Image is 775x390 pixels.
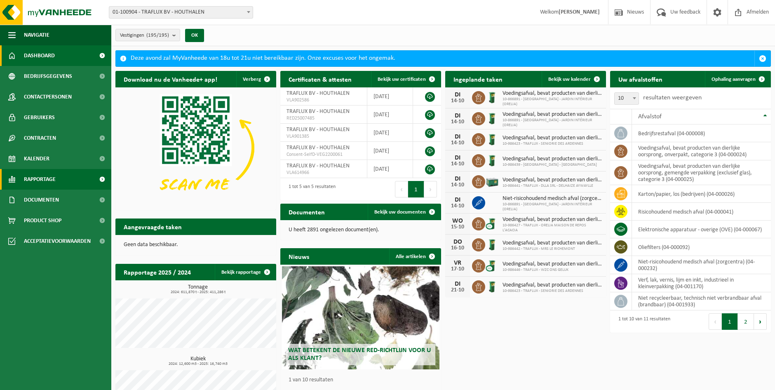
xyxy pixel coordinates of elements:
[367,142,413,160] td: [DATE]
[367,87,413,106] td: [DATE]
[709,313,722,330] button: Previous
[632,221,771,238] td: elektronische apparatuur - overige (OVE) (04-000067)
[503,111,602,118] span: Voedingsafval, bevat producten van dierlijke oorsprong, onverpakt, categorie 3
[632,203,771,221] td: risicohoudend medisch afval (04-000041)
[485,279,499,293] img: WB-0120-HPE-GN-01
[485,174,499,188] img: PB-LB-0680-HPE-GN-01
[449,98,466,104] div: 14-10
[287,90,350,96] span: TRAFLUX BV - HOUTHALEN
[449,92,466,98] div: DI
[632,185,771,203] td: karton/papier, los (bedrijven) (04-000026)
[287,169,361,176] span: VLA614966
[120,356,276,366] h3: Kubiek
[236,71,275,87] button: Verberg
[614,92,639,105] span: 10
[146,33,169,38] count: (195/195)
[24,231,91,251] span: Acceptatievoorwaarden
[615,93,639,104] span: 10
[120,284,276,294] h3: Tonnage
[449,155,466,161] div: DI
[503,177,602,183] span: Voedingsafval, bevat producten van dierlijke oorsprong, gemengde verpakking (exc...
[632,125,771,142] td: bedrijfsrestafval (04-000008)
[371,71,440,87] a: Bekijk uw certificaten
[408,181,424,197] button: 1
[395,181,408,197] button: Previous
[449,176,466,182] div: DI
[643,94,702,101] label: resultaten weergeven
[120,29,169,42] span: Vestigingen
[378,77,426,82] span: Bekijk uw certificaten
[449,239,466,245] div: DO
[632,292,771,310] td: niet recycleerbaar, technisch niet verbrandbaar afval (brandbaar) (04-001933)
[374,209,426,215] span: Bekijk uw documenten
[289,227,433,233] p: U heeft 2891 ongelezen document(en).
[120,290,276,294] span: 2024: 611,870 t - 2025: 411,286 t
[124,242,268,248] p: Geen data beschikbaar.
[485,237,499,251] img: WB-0120-HPE-GN-01
[243,77,261,82] span: Verberg
[287,115,361,122] span: RED25007485
[24,66,72,87] span: Bedrijfsgegevens
[738,313,754,330] button: 2
[503,202,602,212] span: 10-866891 - [GEOGRAPHIC_DATA] - JARDIN INTÉRIEUR (ORELIA)
[109,7,253,18] span: 01-100904 - TRAFLUX BV - HOUTHALEN
[449,281,466,287] div: DI
[280,71,360,87] h2: Certificaten & attesten
[485,90,499,104] img: WB-0120-HPE-GN-01
[503,156,602,162] span: Voedingsafval, bevat producten van dierlijke oorsprong, onverpakt, categorie 3
[485,258,499,272] img: WB-0140-CU
[632,142,771,160] td: voedingsafval, bevat producten van dierlijke oorsprong, onverpakt, categorie 3 (04-000024)
[503,195,602,202] span: Niet-risicohoudend medisch afval (zorgcentra)
[485,111,499,125] img: WB-0120-HPE-GN-01
[449,287,466,293] div: 21-10
[632,238,771,256] td: oliefilters (04-000092)
[449,224,466,230] div: 15-10
[503,97,602,107] span: 10-866891 - [GEOGRAPHIC_DATA] - JARDIN INTÉRIEUR (ORELIA)
[287,133,361,140] span: VLA901385
[109,6,253,19] span: 01-100904 - TRAFLUX BV - HOUTHALEN
[115,87,276,208] img: Download de VHEPlus App
[449,218,466,224] div: WO
[287,97,361,103] span: VLA902586
[632,160,771,185] td: voedingsafval, bevat producten van dierlijke oorsprong, gemengde verpakking (exclusief glas), cat...
[445,71,511,87] h2: Ingeplande taken
[503,240,602,247] span: Voedingsafval, bevat producten van dierlijke oorsprong, onverpakt, categorie 3
[503,247,602,251] span: 10-986442 - TRAFLUX - MRS LE RICHEMONT
[24,87,72,107] span: Contactpersonen
[280,248,317,264] h2: Nieuws
[287,108,350,115] span: TRAFLUX BV - HOUTHALEN
[449,113,466,119] div: DI
[284,180,336,198] div: 1 tot 5 van 5 resultaten
[24,169,56,190] span: Rapportage
[503,183,602,188] span: 10-986441 - TRAFLUX - DLLA SRL - DELHAIZE AYWAYLLE
[449,266,466,272] div: 17-10
[503,282,602,289] span: Voedingsafval, bevat producten van dierlijke oorsprong, onverpakt, categorie 3
[449,119,466,125] div: 14-10
[503,135,602,141] span: Voedingsafval, bevat producten van dierlijke oorsprong, onverpakt, categorie 3
[485,216,499,230] img: WB-0140-CU
[754,313,767,330] button: Next
[449,197,466,203] div: DI
[632,274,771,292] td: verf, lak, vernis, lijm en inkt, industrieel in kleinverpakking (04-001170)
[24,210,61,231] span: Product Shop
[24,128,56,148] span: Contracten
[120,362,276,366] span: 2024: 12,600 m3 - 2025: 16,740 m3
[559,9,600,15] strong: [PERSON_NAME]
[368,204,440,220] a: Bekijk uw documenten
[289,377,437,383] p: 1 van 10 resultaten
[542,71,605,87] a: Bekijk uw kalender
[185,29,204,42] button: OK
[24,148,49,169] span: Kalender
[485,132,499,146] img: WB-0120-HPE-GN-01
[712,77,756,82] span: Ophaling aanvragen
[503,289,602,294] span: 10-986423 - TRAFLUX - SENIORIE DES ARDENNES
[115,218,190,235] h2: Aangevraagde taken
[449,140,466,146] div: 14-10
[280,204,333,220] h2: Documenten
[424,181,437,197] button: Next
[449,134,466,140] div: DI
[503,162,602,167] span: 10-986439 - [GEOGRAPHIC_DATA] - [GEOGRAPHIC_DATA]
[367,124,413,142] td: [DATE]
[449,203,466,209] div: 14-10
[632,256,771,274] td: niet-risicohoudend medisch afval (zorgcentra) (04-000232)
